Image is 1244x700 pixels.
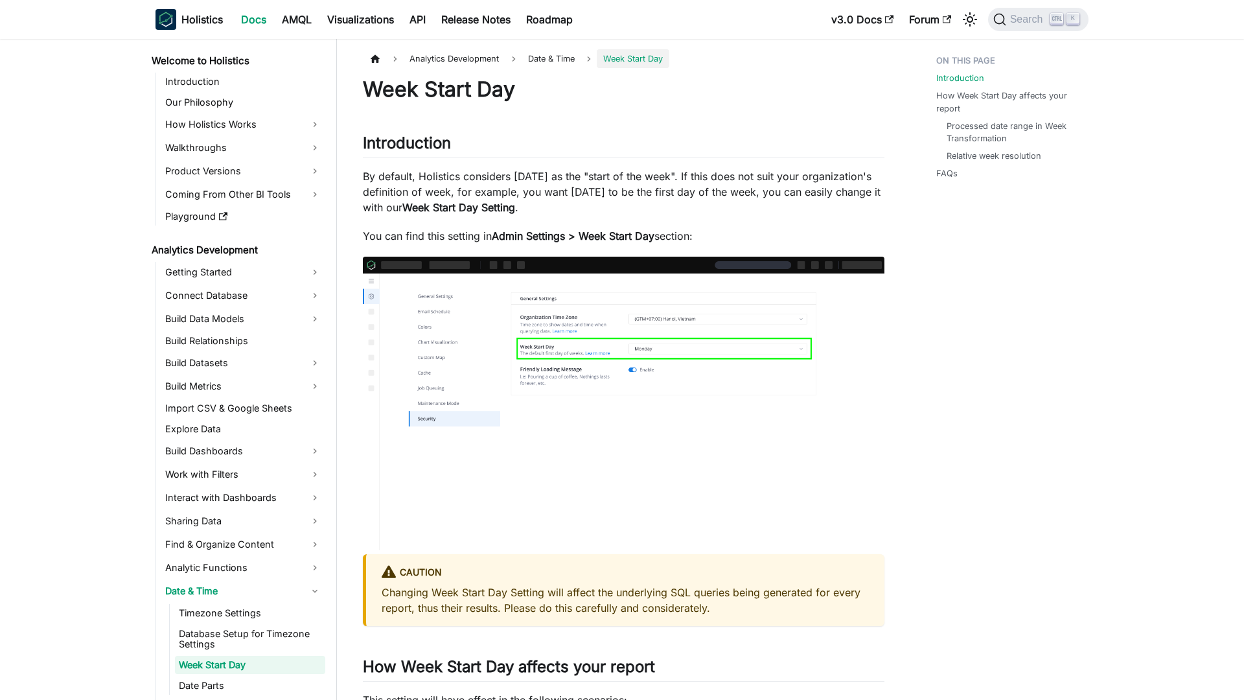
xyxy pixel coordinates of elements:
a: Build Relationships [161,332,325,350]
span: Analytics Development [403,49,505,68]
h1: Week Start Day [363,76,884,102]
b: Holistics [181,12,223,27]
a: Build Dashboards [161,441,325,461]
a: Walkthroughs [161,137,325,158]
a: Week Start Day [175,656,325,674]
a: AMQL [274,9,319,30]
a: Getting Started [161,262,325,283]
a: FAQs [936,167,958,180]
p: You can find this setting in section: [363,228,884,244]
a: Product Versions [161,161,325,181]
a: Build Datasets [161,353,325,373]
a: Processed date range in Week Transformation [947,120,1076,145]
a: Relative week resolution [947,150,1041,162]
h2: How Week Start Day affects your report [363,657,884,682]
a: Visualizations [319,9,402,30]
img: Holistics [155,9,176,30]
a: Docs [233,9,274,30]
h2: Introduction [363,134,884,158]
a: Timezone Settings [175,604,325,622]
a: Date & Time [161,581,325,601]
a: HolisticsHolistics [155,9,223,30]
kbd: K [1066,13,1079,25]
span: Date & Time [522,49,581,68]
a: How Week Start Day affects your report [936,89,1081,114]
span: Week Start Day [597,49,669,68]
nav: Breadcrumbs [363,49,884,68]
a: Introduction [936,72,984,84]
a: v3.0 Docs [824,9,901,30]
a: Analytics Development [148,241,325,259]
a: Home page [363,49,387,68]
a: Database Setup for Timezone Settings [175,625,325,653]
a: Analytic Functions [161,557,325,578]
a: API [402,9,433,30]
p: By default, Holistics considers [DATE] as the "start of the week". If this does not suit your org... [363,169,884,215]
a: How Holistics Works [161,114,325,135]
a: Coming From Other BI Tools [161,184,325,205]
nav: Docs sidebar [143,39,337,700]
a: Connect Database [161,285,325,306]
a: Work with Filters [161,464,325,485]
a: Forum [901,9,959,30]
a: Roadmap [518,9,581,30]
button: Search (Ctrl+K) [988,8,1088,31]
a: Build Data Models [161,309,325,329]
div: caution [382,565,869,581]
a: Sharing Data [161,511,325,531]
a: Find & Organize Content [161,534,325,555]
a: Date Parts [175,677,325,695]
a: Import CSV & Google Sheets [161,399,325,417]
a: Release Notes [433,9,518,30]
span: Search [1006,14,1051,25]
a: Introduction [161,73,325,91]
a: Interact with Dashboards [161,487,325,508]
a: Explore Data [161,420,325,438]
strong: Week Start Day Setting [402,201,515,214]
a: Welcome to Holistics [148,52,325,70]
button: Switch between dark and light mode (currently light mode) [960,9,980,30]
a: Playground [161,207,325,226]
a: Our Philosophy [161,93,325,111]
strong: Admin Settings > Week Start Day [492,229,654,242]
p: Changing Week Start Day Setting will affect the underlying SQL queries being generated for every ... [382,585,869,616]
a: Build Metrics [161,376,325,397]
